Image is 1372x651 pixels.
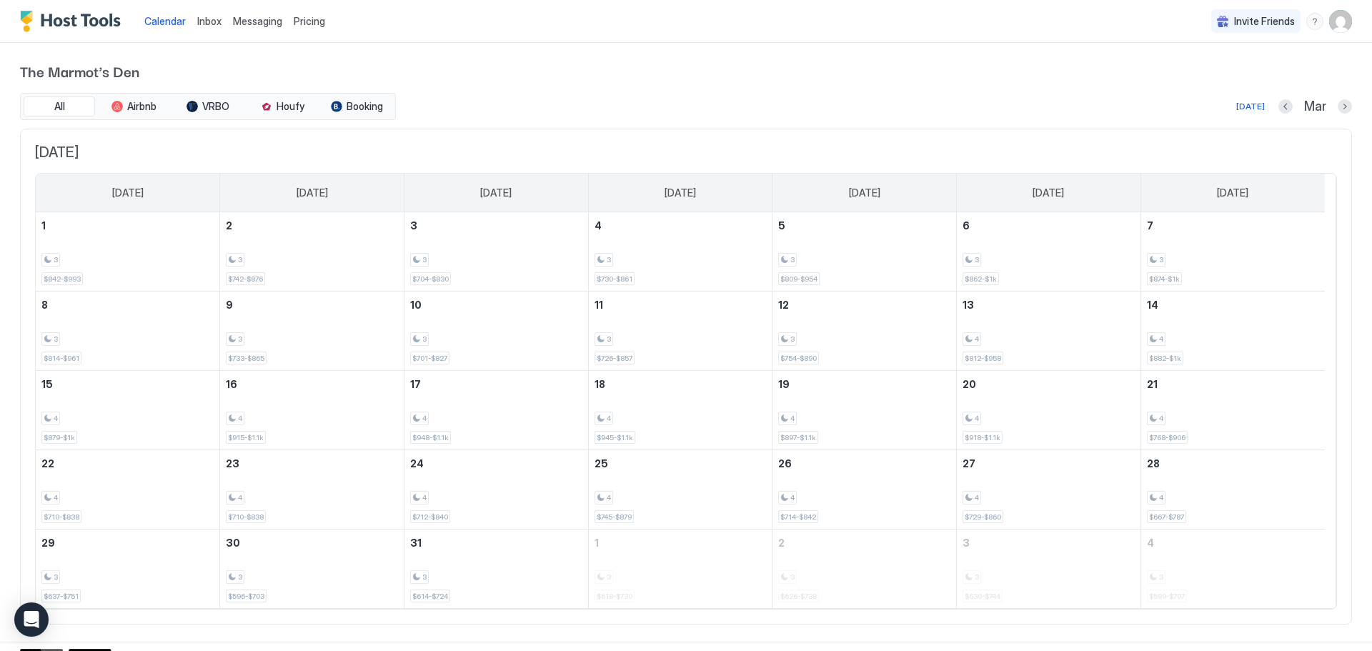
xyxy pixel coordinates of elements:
[238,572,242,582] span: 3
[36,450,219,477] a: March 22, 2026
[36,212,220,292] td: March 1, 2026
[197,15,222,27] span: Inbox
[41,219,46,232] span: 1
[220,450,404,530] td: March 23, 2026
[228,354,264,363] span: $733-$865
[957,450,1141,530] td: March 27, 2026
[597,274,632,284] span: $730-$861
[588,371,772,450] td: March 18, 2026
[282,174,342,212] a: Monday
[412,274,449,284] span: $704-$830
[1141,450,1325,477] a: March 28, 2026
[595,457,608,469] span: 25
[98,174,158,212] a: Sunday
[1306,13,1323,30] div: menu
[41,537,55,549] span: 29
[772,371,957,450] td: March 19, 2026
[780,274,817,284] span: $809-$954
[1159,414,1163,423] span: 4
[172,96,244,116] button: VRBO
[404,212,588,292] td: March 3, 2026
[595,299,603,311] span: 11
[410,457,424,469] span: 24
[790,334,795,344] span: 3
[226,299,233,311] span: 9
[404,450,588,477] a: March 24, 2026
[404,530,588,556] a: March 31, 2026
[220,371,404,397] a: March 16, 2026
[588,530,772,609] td: April 1, 2026
[220,371,404,450] td: March 16, 2026
[220,212,404,292] td: March 2, 2026
[1140,371,1325,450] td: March 21, 2026
[36,371,219,397] a: March 15, 2026
[220,530,404,609] td: March 30, 2026
[772,450,956,477] a: March 26, 2026
[54,572,58,582] span: 3
[975,255,979,264] span: 3
[228,274,263,284] span: $742-$876
[238,334,242,344] span: 3
[228,512,264,522] span: $710-$838
[588,450,772,530] td: March 25, 2026
[607,414,611,423] span: 4
[41,457,54,469] span: 22
[144,14,186,29] a: Calendar
[297,187,328,199] span: [DATE]
[1338,99,1352,114] button: Next month
[35,144,1337,161] span: [DATE]
[404,292,588,318] a: March 10, 2026
[665,187,696,199] span: [DATE]
[220,450,404,477] a: March 23, 2026
[835,174,895,212] a: Thursday
[790,493,795,502] span: 4
[54,100,65,113] span: All
[41,378,53,390] span: 15
[975,493,979,502] span: 4
[404,292,588,371] td: March 10, 2026
[849,187,880,199] span: [DATE]
[202,100,229,113] span: VRBO
[1018,174,1078,212] a: Friday
[1147,299,1158,311] span: 14
[957,371,1141,450] td: March 20, 2026
[220,292,404,318] a: March 9, 2026
[422,493,427,502] span: 4
[226,378,237,390] span: 16
[36,530,220,609] td: March 29, 2026
[412,512,448,522] span: $712-$840
[54,414,58,423] span: 4
[238,493,242,502] span: 4
[1278,99,1293,114] button: Previous month
[1140,212,1325,292] td: March 7, 2026
[404,371,588,450] td: March 17, 2026
[197,14,222,29] a: Inbox
[412,592,448,601] span: $614-$724
[778,299,789,311] span: 12
[36,292,219,318] a: March 8, 2026
[228,433,264,442] span: $915-$1.1k
[321,96,392,116] button: Booking
[589,371,772,397] a: March 18, 2026
[220,530,404,556] a: March 30, 2026
[1147,219,1153,232] span: 7
[44,512,79,522] span: $710-$838
[36,371,220,450] td: March 15, 2026
[220,292,404,371] td: March 9, 2026
[228,592,264,601] span: $596-$703
[965,512,1001,522] span: $729-$860
[226,219,232,232] span: 2
[588,212,772,292] td: March 4, 2026
[44,433,75,442] span: $879-$1k
[589,530,772,556] a: April 1, 2026
[127,100,156,113] span: Airbnb
[607,493,611,502] span: 4
[247,96,318,116] button: Houfy
[1141,292,1325,318] a: March 14, 2026
[1033,187,1064,199] span: [DATE]
[772,450,957,530] td: March 26, 2026
[595,537,599,549] span: 1
[963,378,976,390] span: 20
[404,450,588,530] td: March 24, 2026
[790,414,795,423] span: 4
